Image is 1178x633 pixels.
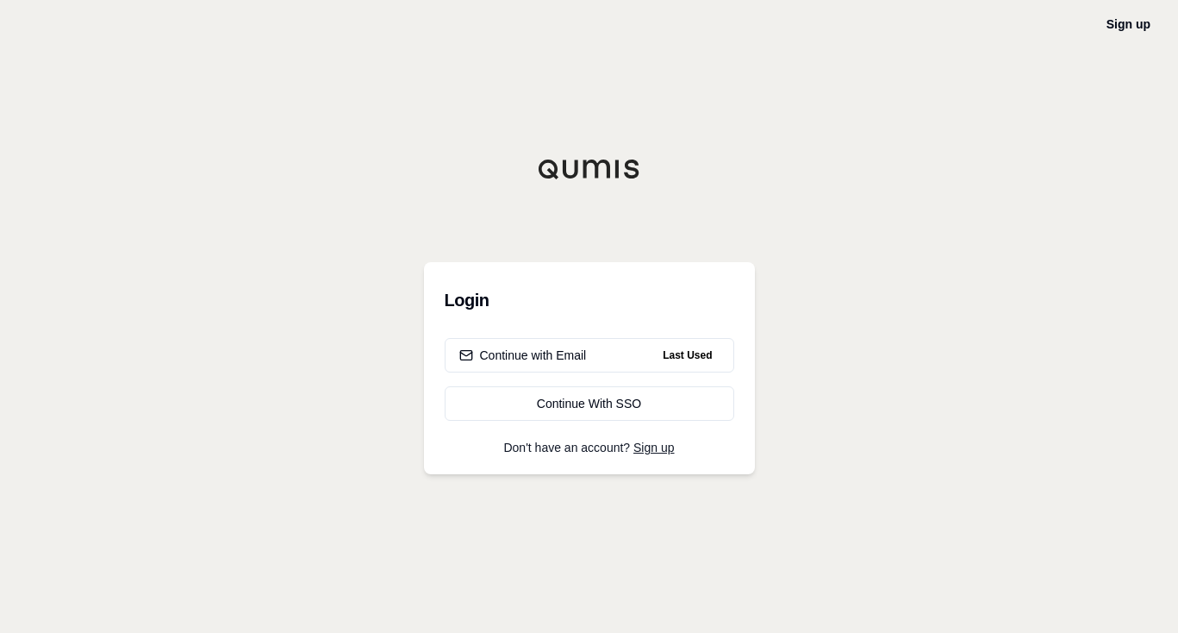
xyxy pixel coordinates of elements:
button: Continue with EmailLast Used [445,338,734,373]
a: Sign up [633,441,674,454]
span: Last Used [656,345,719,366]
div: Continue with Email [459,347,587,364]
p: Don't have an account? [445,442,734,454]
a: Continue With SSO [445,386,734,421]
img: Qumis [538,159,641,179]
a: Sign up [1106,17,1150,31]
h3: Login [445,283,734,317]
div: Continue With SSO [459,395,720,412]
